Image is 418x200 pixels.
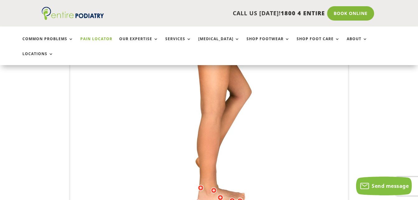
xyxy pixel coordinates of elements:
[165,37,191,50] a: Services
[118,9,325,17] p: CALL US [DATE]!
[347,37,368,50] a: About
[42,7,104,20] img: logo (1)
[247,37,290,50] a: Shop Footwear
[42,15,104,21] a: Entire Podiatry
[22,37,73,50] a: Common Problems
[22,52,54,65] a: Locations
[198,37,240,50] a: [MEDICAL_DATA]
[372,183,409,189] span: Send message
[80,37,112,50] a: Pain Locator
[327,6,374,21] a: Book Online
[356,177,412,195] button: Send message
[297,37,340,50] a: Shop Foot Care
[281,9,325,17] span: 1800 4 ENTIRE
[119,37,158,50] a: Our Expertise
